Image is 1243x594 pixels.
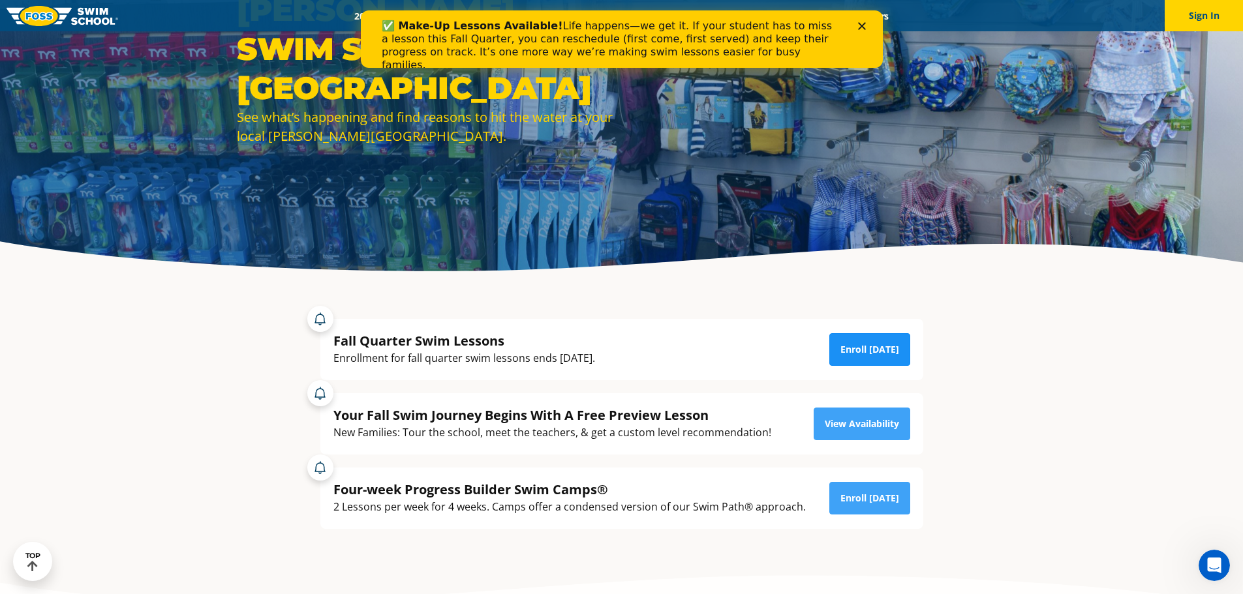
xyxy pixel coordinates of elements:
[814,408,910,440] a: View Availability
[829,333,910,366] a: Enroll [DATE]
[333,349,595,367] div: Enrollment for fall quarter swim lessons ends [DATE].
[343,10,425,22] a: 2025 Calendar
[237,108,615,145] div: See what’s happening and find reasons to hit the water at your local [PERSON_NAME][GEOGRAPHIC_DATA].
[361,10,883,68] iframe: Intercom live chat banner
[497,12,510,20] div: Close
[425,10,480,22] a: Schools
[594,10,667,22] a: About FOSS
[21,9,480,61] div: Life happens—we get it. If your student has to miss a lesson this Fall Quarter, you can reschedul...
[333,424,771,441] div: New Families: Tour the school, meet the teachers, & get a custom level recommendation!
[1199,550,1230,581] iframe: Intercom live chat
[333,406,771,424] div: Your Fall Swim Journey Begins With A Free Preview Lesson
[333,332,595,349] div: Fall Quarter Swim Lessons
[21,9,202,22] b: ✅ Make-Up Lessons Available!
[333,498,806,516] div: 2 Lessons per week for 4 weeks. Camps offer a condensed version of our Swim Path® approach.
[667,10,805,22] a: Swim Like [PERSON_NAME]
[829,482,910,514] a: Enroll [DATE]
[480,10,594,22] a: Swim Path® Program
[333,481,806,498] div: Four-week Progress Builder Swim Camps®
[805,10,846,22] a: Blog
[25,552,40,572] div: TOP
[7,6,118,26] img: FOSS Swim School Logo
[846,10,900,22] a: Careers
